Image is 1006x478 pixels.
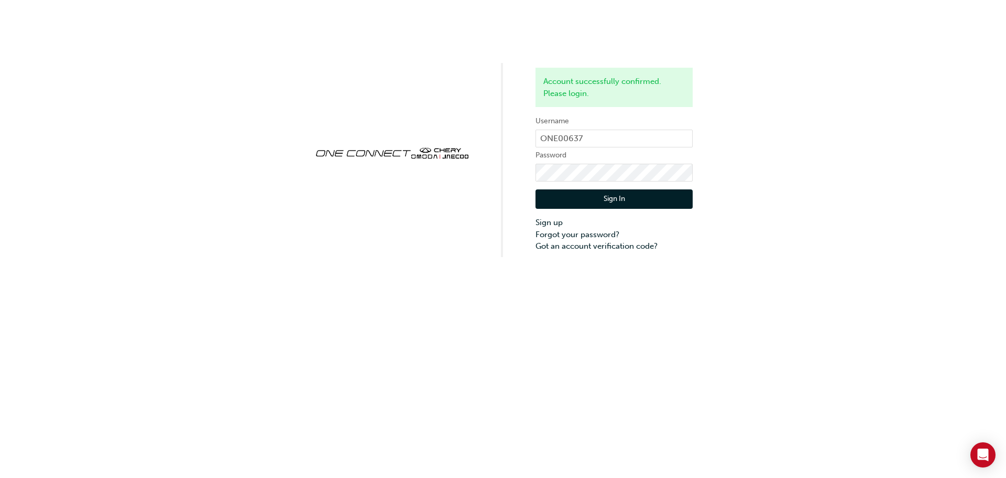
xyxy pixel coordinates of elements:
a: Got an account verification code? [535,240,693,252]
a: Sign up [535,217,693,229]
div: Open Intercom Messenger [970,442,996,468]
a: Forgot your password? [535,229,693,241]
input: Username [535,130,693,147]
button: Sign In [535,189,693,209]
label: Password [535,149,693,162]
img: oneconnect [313,139,471,166]
div: Account successfully confirmed. Please login. [535,68,693,107]
label: Username [535,115,693,128]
